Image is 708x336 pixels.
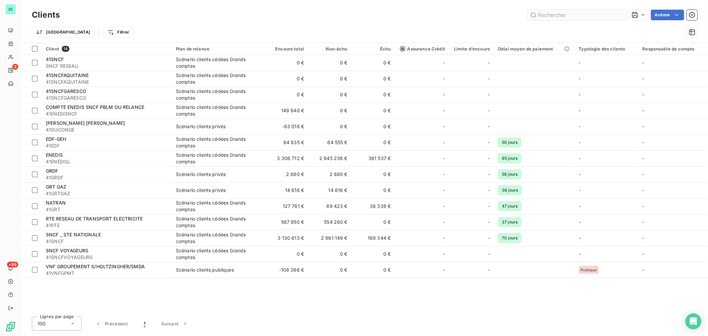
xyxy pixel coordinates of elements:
[46,200,66,206] span: NATRAN
[87,317,136,331] button: Précédent
[643,124,645,129] span: -
[308,214,352,230] td: 554 280 €
[443,187,445,194] span: -
[265,214,308,230] td: 567 950 €
[46,206,168,213] span: 41GRT
[443,91,445,98] span: -
[144,320,145,327] span: 1
[498,137,521,147] span: 50 jours
[46,72,89,78] span: 41SNCFAQUITAINE
[308,119,352,134] td: 0 €
[176,215,259,229] div: Scénario clients cédées Grands comptes
[579,187,581,193] span: -
[46,126,168,133] span: 41DUCONGE
[46,136,66,142] span: EDF-GEH
[579,124,581,129] span: -
[308,198,352,214] td: 89 423 €
[308,71,352,87] td: 0 €
[352,214,395,230] td: 0 €
[443,267,445,273] span: -
[352,262,395,278] td: 0 €
[308,87,352,103] td: 0 €
[579,139,581,145] span: -
[308,262,352,278] td: 0 €
[46,95,168,101] span: 41SNCFGARESCO
[579,76,581,81] span: -
[176,187,226,194] div: Scénario clients privés
[579,60,581,65] span: -
[62,46,69,52] span: 14
[643,76,645,81] span: -
[176,231,259,245] div: Scénario clients cédées Grands comptes
[46,270,168,277] span: 41VNFGPMT
[46,184,66,190] span: GRT GAZ
[352,71,395,87] td: 0 €
[685,313,701,329] div: Open Intercom Messenger
[643,235,645,241] span: -
[443,235,445,241] span: -
[488,91,490,98] span: -
[46,120,125,126] span: [PERSON_NAME] [PERSON_NAME]
[176,136,259,149] div: Scénario clients cédées Grands comptes
[32,27,95,38] button: [GEOGRAPHIC_DATA]
[176,200,259,213] div: Scénario clients cédées Grands comptes
[312,46,348,51] div: Non-échu
[265,87,308,103] td: 0 €
[352,230,395,246] td: 169 344 €
[265,230,308,246] td: 3 130 613 €
[269,46,304,51] div: Encours total
[643,219,645,225] span: -
[352,119,395,134] td: 0 €
[46,248,88,253] span: SNCF VOYAGEURS
[176,72,259,85] div: Scénario clients cédées Grands comptes
[308,166,352,182] td: 2 880 €
[488,59,490,66] span: -
[352,150,395,166] td: 361 537 €
[308,103,352,119] td: 0 €
[352,134,395,150] td: 0 €
[453,46,490,51] div: Limite d’encours
[443,219,445,225] span: -
[5,321,16,332] img: Logo LeanPay
[265,71,308,87] td: 0 €
[265,246,308,262] td: 0 €
[579,251,581,257] span: -
[643,92,645,97] span: -
[352,198,395,214] td: 38 338 €
[46,168,58,174] span: GRDF
[5,4,16,15] div: SE
[352,246,395,262] td: 0 €
[46,56,64,62] span: 41SNCF
[488,155,490,162] span: -
[153,317,197,331] button: Suivant
[46,174,168,181] span: 41GRDF
[265,198,308,214] td: 127 761 €
[46,158,168,165] span: 41ENEDISL
[498,217,521,227] span: 37 jours
[352,182,395,198] td: 0 €
[308,150,352,166] td: 2 945 236 €
[488,251,490,257] span: -
[579,171,581,177] span: -
[643,187,645,193] span: -
[579,155,581,161] span: -
[46,264,145,269] span: VNF GROUPEMENT S/HOLTZINGHER/SMDA
[46,88,86,94] span: 41SNCFGARESCO
[443,107,445,114] span: -
[643,108,645,113] span: -
[579,108,581,113] span: -
[643,46,704,51] div: Responsable de compte
[488,219,490,225] span: -
[308,55,352,71] td: 0 €
[643,60,645,65] span: -
[103,27,133,38] button: Filtrer
[498,153,521,163] span: 65 jours
[643,171,645,177] span: -
[46,111,168,117] span: 41ENEDISNCF
[498,201,521,211] span: 47 jours
[579,46,635,51] div: Typologie des clients
[581,268,597,272] span: Publique
[136,317,153,331] button: 1
[579,219,581,225] span: -
[46,63,168,69] span: SNCF RESEAU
